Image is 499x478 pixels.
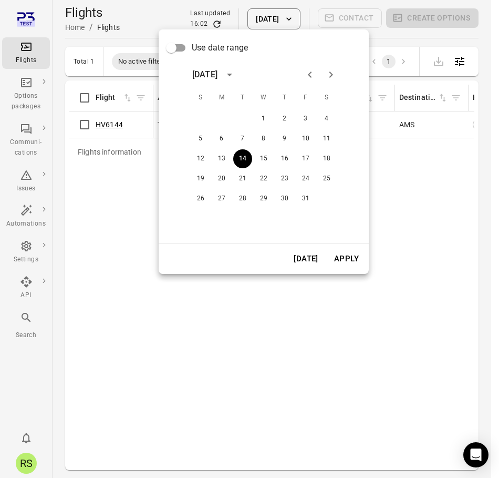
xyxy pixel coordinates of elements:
button: 4 [317,109,336,128]
button: 17 [296,149,315,168]
button: 9 [275,129,294,148]
button: 25 [317,169,336,188]
button: 29 [254,189,273,208]
button: 24 [296,169,315,188]
button: 19 [191,169,210,188]
button: 30 [275,189,294,208]
button: Apply [328,248,365,270]
button: 16 [275,149,294,168]
span: Saturday [317,87,336,108]
span: Tuesday [233,87,252,108]
div: Open Intercom Messenger [463,442,488,467]
span: Use date range [192,42,248,54]
span: Thursday [275,87,294,108]
button: 12 [191,149,210,168]
button: 11 [317,129,336,148]
button: 15 [254,149,273,168]
button: 6 [212,129,231,148]
button: 18 [317,149,336,168]
button: calendar view is open, switch to year view [221,66,238,84]
button: Next month [320,64,341,85]
span: Sunday [191,87,210,108]
button: 31 [296,189,315,208]
button: 8 [254,129,273,148]
button: 1 [254,109,273,128]
button: 26 [191,189,210,208]
span: Wednesday [254,87,273,108]
button: 7 [233,129,252,148]
button: 3 [296,109,315,128]
div: [DATE] [192,68,217,81]
button: 27 [212,189,231,208]
button: 22 [254,169,273,188]
button: 21 [233,169,252,188]
button: 20 [212,169,231,188]
span: Monday [212,87,231,108]
button: 2 [275,109,294,128]
button: [DATE] [288,248,324,270]
button: 23 [275,169,294,188]
button: 10 [296,129,315,148]
button: 14 [233,149,252,168]
span: Friday [296,87,315,108]
button: 28 [233,189,252,208]
button: Previous month [299,64,320,85]
button: 5 [191,129,210,148]
button: 13 [212,149,231,168]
